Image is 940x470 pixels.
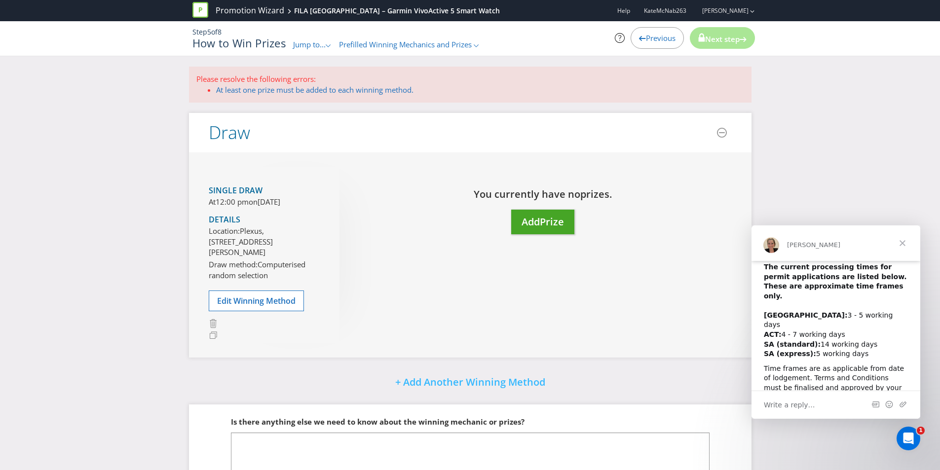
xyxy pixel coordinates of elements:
span: At [209,197,216,207]
span: 8 [218,27,222,36]
span: Add [522,215,540,228]
h4: Single draw [209,186,325,195]
span: 5 [207,27,211,36]
a: At least one prize must be added to each winning method. [216,85,414,95]
span: [DATE] [258,197,280,207]
span: prize [580,187,604,201]
span: Step [192,27,207,36]
div: FILA [GEOGRAPHIC_DATA] – Garmin VivoActive 5 Smart Watch [294,6,500,16]
span: Location: [209,226,240,236]
span: on [249,197,258,207]
span: Plexus, [STREET_ADDRESS][PERSON_NAME] [209,226,273,257]
h4: Details [209,216,325,224]
span: You currently have no [474,187,580,201]
button: AddPrize [511,210,574,235]
h1: How to Win Prizes [192,37,286,49]
button: + Add Another Winning Method [370,372,570,394]
span: 1 [917,427,925,434]
span: Is there anything else we need to know about the winning mechanic or prizes? [231,417,525,427]
iframe: Intercom live chat message [752,225,920,419]
span: Jump to... [293,39,326,49]
span: s. [604,187,612,201]
span: Computerised random selection [209,259,305,280]
span: + Add Another Winning Method [395,375,545,389]
span: Draw method: [209,259,258,269]
span: KateMcNab263 [644,6,686,15]
p: Please resolve the following errors: [196,74,744,84]
a: [PERSON_NAME] [692,6,749,15]
span: Next step [705,34,740,44]
span: of [211,27,218,36]
span: Edit Winning Method [217,295,296,306]
span: Prize [540,215,564,228]
span: Prefilled Winning Mechanics and Prizes [339,39,472,49]
button: Edit Winning Method [209,290,304,311]
a: Help [617,6,630,15]
a: Promotion Wizard [216,5,284,16]
span: Previous [646,33,676,43]
iframe: Intercom live chat [897,427,920,450]
h2: Draw [209,123,250,143]
span: 12:00 pm [216,197,249,207]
